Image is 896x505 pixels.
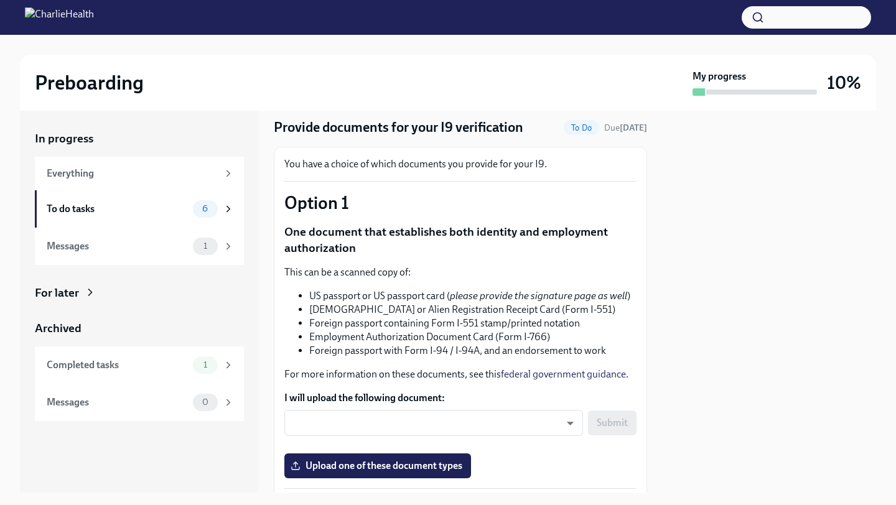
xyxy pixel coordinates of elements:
[604,123,647,133] span: Due
[284,192,637,214] p: Option 1
[196,241,215,251] span: 1
[35,190,244,228] a: To do tasks6
[195,204,215,213] span: 6
[284,224,637,256] p: One document that establishes both identity and employment authorization
[35,285,244,301] a: For later
[35,228,244,265] a: Messages1
[827,72,861,94] h3: 10%
[284,368,637,381] p: For more information on these documents, see this .
[195,397,216,407] span: 0
[564,123,599,132] span: To Do
[35,346,244,384] a: Completed tasks1
[35,131,244,147] a: In progress
[196,360,215,369] span: 1
[309,344,637,358] li: Foreign passport with Form I-94 / I-94A, and an endorsement to work
[47,202,188,216] div: To do tasks
[35,285,79,301] div: For later
[284,453,471,478] label: Upload one of these document types
[450,290,627,302] em: please provide the signature page as well
[284,157,637,171] p: You have a choice of which documents you provide for your I9.
[274,118,523,137] h4: Provide documents for your I9 verification
[693,70,746,83] strong: My progress
[620,123,647,133] strong: [DATE]
[284,410,583,436] div: ​
[293,460,462,472] span: Upload one of these document types
[35,70,144,95] h2: Preboarding
[47,358,188,372] div: Completed tasks
[604,122,647,134] span: October 1st, 2025 08:00
[35,157,244,190] a: Everything
[284,266,637,279] p: This can be a scanned copy of:
[309,303,637,317] li: [DEMOGRAPHIC_DATA] or Alien Registration Receipt Card (Form I-551)
[501,368,626,380] a: federal government guidance
[309,330,637,344] li: Employment Authorization Document Card (Form I-766)
[309,317,637,330] li: Foreign passport containing Form I-551 stamp/printed notation
[35,384,244,421] a: Messages0
[47,396,188,409] div: Messages
[309,289,637,303] li: US passport or US passport card ( )
[47,239,188,253] div: Messages
[25,7,94,27] img: CharlieHealth
[284,391,637,405] label: I will upload the following document:
[35,320,244,336] a: Archived
[47,167,218,180] div: Everything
